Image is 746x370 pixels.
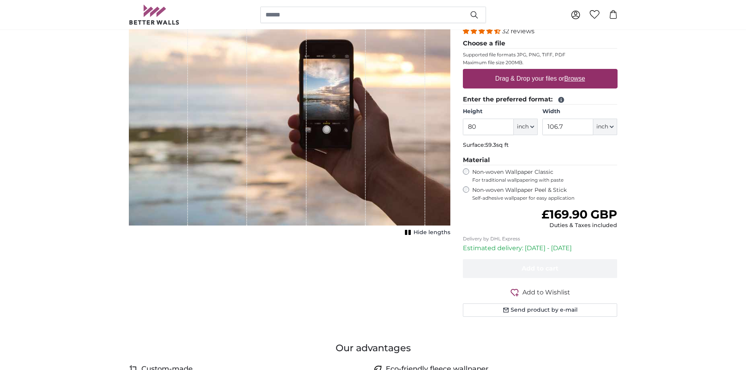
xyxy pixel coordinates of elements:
span: Self-adhesive wallpaper for easy application [472,195,618,201]
span: Add to cart [522,265,558,272]
div: Duties & Taxes included [542,222,617,229]
p: Estimated delivery: [DATE] - [DATE] [463,244,618,253]
button: Add to Wishlist [463,287,618,297]
legend: Material [463,155,618,165]
span: For traditional wallpapering with paste [472,177,618,183]
span: 32 reviews [502,27,535,35]
legend: Choose a file [463,39,618,49]
img: Betterwalls [129,5,180,25]
label: Width [542,108,617,116]
label: Non-woven Wallpaper Peel & Stick [472,186,618,201]
span: Hide lengths [414,229,450,236]
p: Supported file formats JPG, PNG, TIFF, PDF [463,52,618,58]
button: inch [593,119,617,135]
p: Delivery by DHL Express [463,236,618,242]
h3: Our advantages [129,342,618,354]
span: 4.31 stars [463,27,502,35]
span: inch [596,123,608,131]
button: Add to cart [463,259,618,278]
legend: Enter the preferred format: [463,95,618,105]
span: £169.90 GBP [542,207,617,222]
span: inch [517,123,529,131]
button: inch [514,119,538,135]
button: Send product by e-mail [463,303,618,317]
label: Drag & Drop your files or [492,71,588,87]
span: Add to Wishlist [522,288,570,297]
label: Height [463,108,538,116]
u: Browse [564,75,585,82]
button: Hide lengths [403,227,450,238]
p: Maximum file size 200MB. [463,60,618,66]
span: 59.3sq ft [485,141,509,148]
label: Non-woven Wallpaper Classic [472,168,618,183]
p: Surface: [463,141,618,149]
